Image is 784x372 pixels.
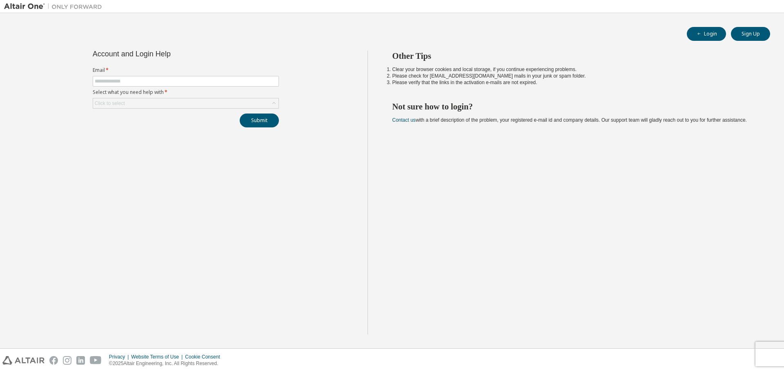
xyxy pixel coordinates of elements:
img: altair_logo.svg [2,356,45,365]
h2: Not sure how to login? [392,101,756,112]
img: facebook.svg [49,356,58,365]
li: Please verify that the links in the activation e-mails are not expired. [392,79,756,86]
button: Login [687,27,726,41]
button: Submit [240,114,279,127]
h2: Other Tips [392,51,756,61]
img: Altair One [4,2,106,11]
img: linkedin.svg [76,356,85,365]
label: Select what you need help with [93,89,279,96]
div: Website Terms of Use [131,354,185,360]
div: Click to select [93,98,278,108]
div: Account and Login Help [93,51,242,57]
label: Email [93,67,279,74]
img: youtube.svg [90,356,102,365]
p: © 2025 Altair Engineering, Inc. All Rights Reserved. [109,360,225,367]
div: Click to select [95,100,125,107]
li: Clear your browser cookies and local storage, if you continue experiencing problems. [392,66,756,73]
span: with a brief description of the problem, your registered e-mail id and company details. Our suppo... [392,117,747,123]
a: Contact us [392,117,416,123]
li: Please check for [EMAIL_ADDRESS][DOMAIN_NAME] mails in your junk or spam folder. [392,73,756,79]
img: instagram.svg [63,356,71,365]
div: Cookie Consent [185,354,225,360]
div: Privacy [109,354,131,360]
button: Sign Up [731,27,770,41]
